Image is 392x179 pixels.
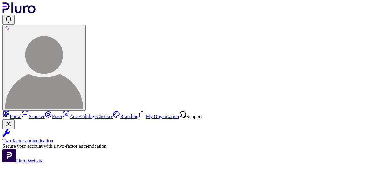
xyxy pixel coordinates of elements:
a: Open Pluro Website [2,158,43,163]
a: My Organisation [138,114,179,119]
button: Close Two-factor authentication notification [2,119,15,129]
img: User avatar [5,31,83,109]
div: Two-factor authentication [2,138,390,144]
a: Accessibility Checker [62,114,113,119]
button: Open notifications, you have undefined new notifications [2,15,15,25]
a: Fixer [45,114,62,119]
a: Two-factor authentication [2,129,390,144]
button: User avatar [2,25,86,111]
div: Secure your account with a two-factor authentication. [2,144,390,149]
a: Open Support screen [179,114,202,119]
a: Portal [2,114,21,119]
aside: Sidebar menu [2,111,390,164]
a: Scanner [21,114,45,119]
a: Logo [2,9,36,14]
a: Branding [113,114,138,119]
